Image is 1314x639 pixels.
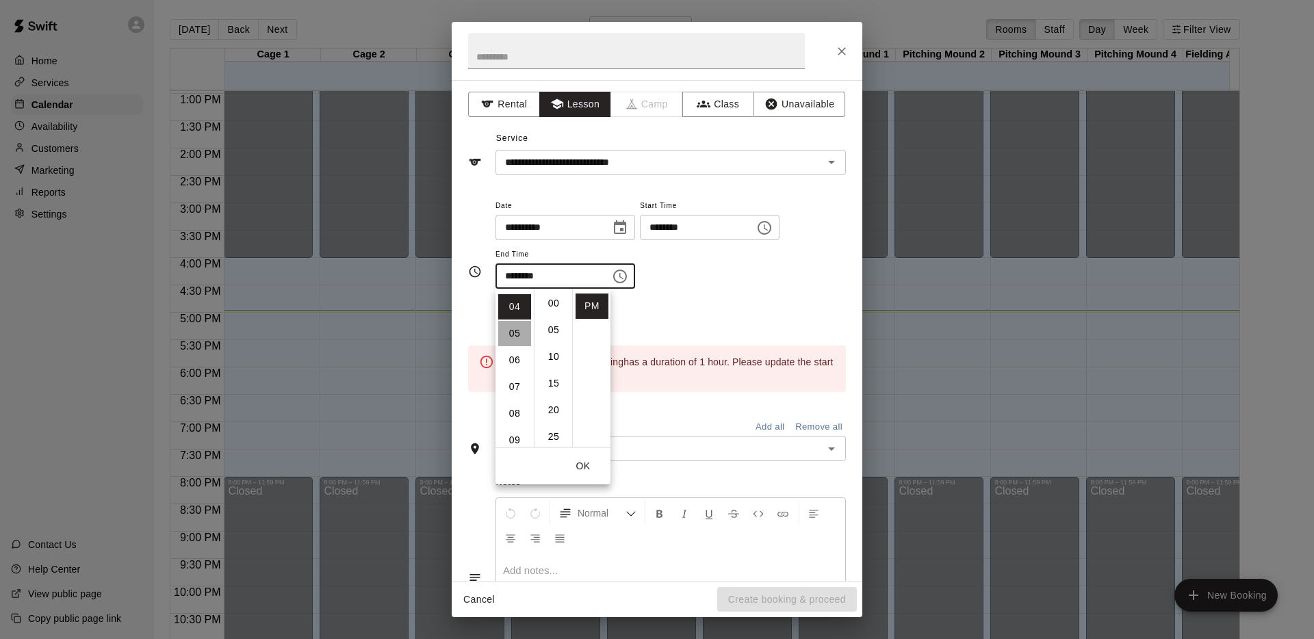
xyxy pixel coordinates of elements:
[751,214,778,242] button: Choose time, selected time is 4:00 PM
[822,439,841,458] button: Open
[747,501,770,525] button: Insert Code
[496,133,528,143] span: Service
[539,92,611,117] button: Lesson
[537,291,570,316] li: 0 minutes
[524,501,547,525] button: Redo
[498,348,531,373] li: 6 hours
[468,155,482,169] svg: Service
[829,39,854,64] button: Close
[576,294,608,319] li: PM
[495,197,635,216] span: Date
[537,344,570,369] li: 10 minutes
[771,501,795,525] button: Insert Link
[468,442,482,456] svg: Rooms
[499,501,522,525] button: Undo
[548,525,571,550] button: Justify Align
[457,587,501,612] button: Cancel
[748,417,792,438] button: Add all
[495,246,635,264] span: End Time
[572,289,610,447] ul: Select meridiem
[648,501,671,525] button: Format Bold
[498,294,531,319] li: 4 hours
[502,350,835,388] div: 1:1 Private Training - Hitting has a duration of 1 hour . Please update the start and end times.
[498,401,531,426] li: 8 hours
[537,371,570,396] li: 15 minutes
[498,321,531,346] li: 5 hours
[606,263,634,290] button: Choose time, selected time is 4:30 PM
[553,501,642,525] button: Formatting Options
[561,454,605,479] button: OK
[611,92,683,117] span: Camps can only be created in the Services page
[495,289,534,447] ul: Select hours
[537,397,570,423] li: 20 minutes
[537,317,570,343] li: 5 minutes
[468,92,540,117] button: Rental
[468,571,482,584] svg: Notes
[606,214,634,242] button: Choose date, selected date is Aug 18, 2025
[498,374,531,400] li: 7 hours
[640,197,780,216] span: Start Time
[534,289,572,447] ul: Select minutes
[578,506,626,520] span: Normal
[498,428,531,453] li: 9 hours
[673,501,696,525] button: Format Italics
[468,265,482,278] svg: Timing
[537,424,570,449] li: 25 minutes
[722,501,745,525] button: Format Strikethrough
[496,472,846,494] span: Notes
[792,417,846,438] button: Remove all
[499,525,522,550] button: Center Align
[802,501,825,525] button: Left Align
[753,92,845,117] button: Unavailable
[524,525,547,550] button: Right Align
[822,153,841,172] button: Open
[697,501,721,525] button: Format Underline
[682,92,754,117] button: Class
